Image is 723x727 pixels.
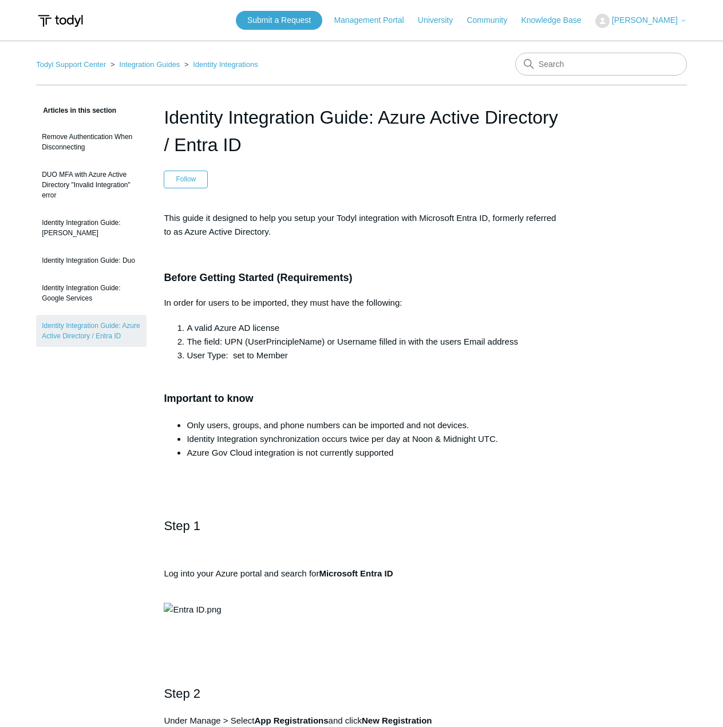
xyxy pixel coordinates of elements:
h2: Step 1 [164,516,559,556]
img: Todyl Support Center Help Center home page [36,10,85,31]
li: Only users, groups, and phone numbers can be imported and not devices. [187,418,559,432]
a: DUO MFA with Azure Active Directory "Invalid Integration" error [36,164,147,206]
input: Search [515,53,687,76]
a: Identity Integration Guide: Google Services [36,277,147,309]
a: Todyl Support Center [36,60,106,69]
a: Knowledge Base [521,14,592,26]
li: Identity Integrations [182,60,258,69]
h2: Step 2 [164,683,559,704]
button: Follow Article [164,171,208,188]
li: Azure Gov Cloud integration is not currently supported [187,446,559,460]
a: Integration Guides [119,60,180,69]
strong: New Registration [362,716,432,725]
a: Identity Integration Guide: Azure Active Directory / Entra ID [36,315,147,347]
img: Entra ID.png [164,603,221,617]
a: Identity Integration Guide: Duo [36,250,147,271]
li: A valid Azure AD license [187,321,559,335]
button: [PERSON_NAME] [595,14,687,28]
li: Integration Guides [108,60,182,69]
h3: Before Getting Started (Requirements) [164,270,559,286]
a: Remove Authentication When Disconnecting [36,126,147,158]
li: The field: UPN (UserPrincipleName) or Username filled in with the users Email address [187,335,559,349]
p: Log into your Azure portal and search for [164,567,559,594]
li: Todyl Support Center [36,60,108,69]
a: Submit a Request [236,11,322,30]
li: Identity Integration synchronization occurs twice per day at Noon & Midnight UTC. [187,432,559,446]
p: In order for users to be imported, they must have the following: [164,296,559,310]
a: Management Portal [334,14,415,26]
a: Identity Integrations [193,60,258,69]
strong: App Registrations [254,716,328,725]
p: This guide it designed to help you setup your Todyl integration with Microsoft Entra ID, formerly... [164,211,559,239]
span: Articles in this section [36,106,116,114]
a: University [418,14,464,26]
a: Community [467,14,519,26]
li: User Type: set to Member [187,349,559,362]
span: [PERSON_NAME] [612,15,678,25]
h3: Important to know [164,374,559,407]
a: Identity Integration Guide: [PERSON_NAME] [36,212,147,244]
h1: Identity Integration Guide: Azure Active Directory / Entra ID [164,104,559,159]
strong: Microsoft Entra ID [319,568,393,578]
